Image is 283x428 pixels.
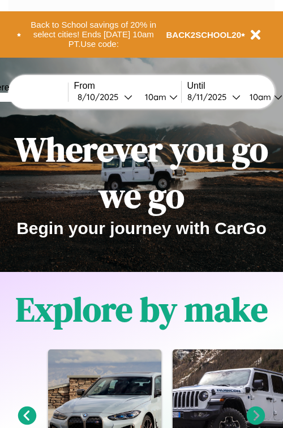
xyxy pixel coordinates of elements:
div: 8 / 11 / 2025 [187,92,232,102]
div: 10am [244,92,274,102]
button: 10am [136,91,181,103]
div: 10am [139,92,169,102]
button: 8/10/2025 [74,91,136,103]
h1: Explore by make [16,286,268,332]
button: Back to School savings of 20% in select cities! Ends [DATE] 10am PT.Use code: [21,17,166,52]
div: 8 / 10 / 2025 [78,92,124,102]
b: BACK2SCHOOL20 [166,30,242,40]
label: From [74,81,181,91]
